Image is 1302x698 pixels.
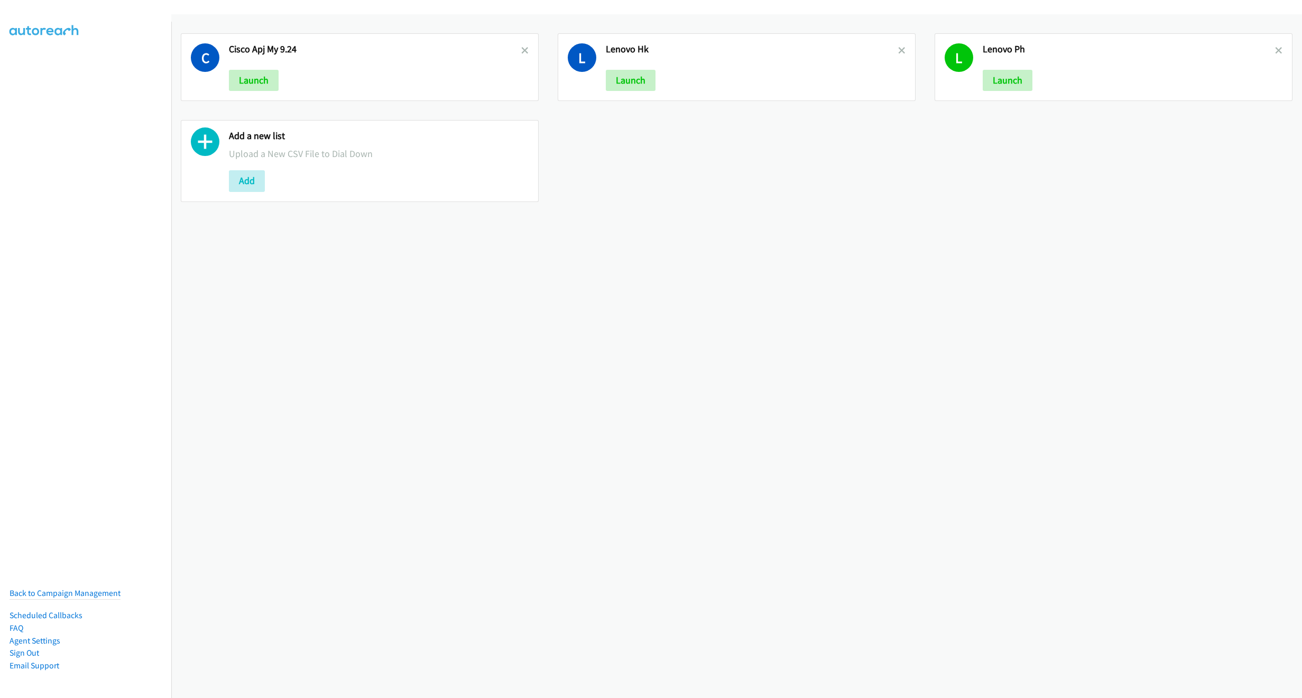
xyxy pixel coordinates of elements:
h2: Cisco Apj My 9.24 [229,43,521,56]
a: Back to Campaign Management [10,588,121,598]
a: Sign Out [10,648,39,658]
a: Email Support [10,660,59,671]
h1: L [568,43,596,72]
iframe: Checklist [1213,652,1294,690]
a: Scheduled Callbacks [10,610,82,620]
button: Add [229,170,265,191]
a: Agent Settings [10,636,60,646]
h2: Lenovo Ph [983,43,1275,56]
button: Launch [983,70,1032,91]
h2: Lenovo Hk [606,43,898,56]
h2: Add a new list [229,130,529,142]
h1: C [191,43,219,72]
button: Launch [229,70,279,91]
a: FAQ [10,623,23,633]
button: Launch [606,70,655,91]
p: Upload a New CSV File to Dial Down [229,146,529,161]
iframe: Resource Center [1272,307,1302,391]
h1: L [945,43,973,72]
